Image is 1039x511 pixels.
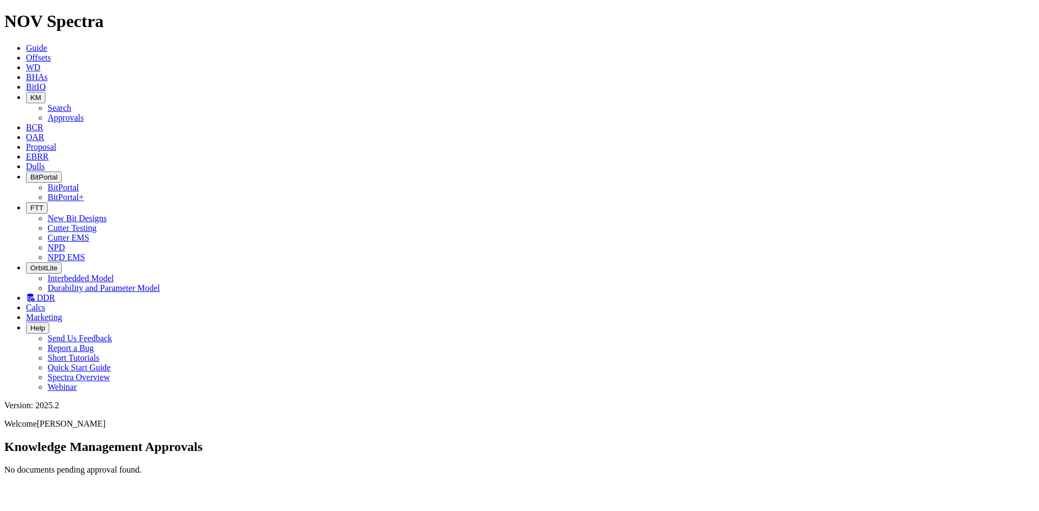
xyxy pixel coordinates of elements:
a: Quick Start Guide [48,363,110,372]
a: BitPortal+ [48,193,84,202]
button: KM [26,92,45,103]
a: BCR [26,123,43,132]
span: [PERSON_NAME] [37,419,106,428]
p: Welcome [4,419,1035,429]
a: Send Us Feedback [48,334,112,343]
a: Proposal [26,142,56,151]
a: Report a Bug [48,343,94,353]
span: FTT [30,204,43,212]
a: Offsets [26,53,51,62]
a: OAR [26,132,44,142]
a: Calcs [26,303,45,312]
button: OrbitLite [26,262,62,274]
a: Search [48,103,71,112]
h1: NOV Spectra [4,11,1035,31]
div: Version: 2025.2 [4,401,1035,410]
span: Help [30,324,45,332]
a: DDR [26,293,55,302]
a: NPD EMS [48,253,85,262]
span: KM [30,94,41,102]
span: DDR [37,293,55,302]
a: Cutter Testing [48,223,97,233]
button: Help [26,322,49,334]
a: Durability and Parameter Model [48,283,160,293]
a: Webinar [48,382,77,391]
button: FTT [26,202,48,214]
a: Dulls [26,162,45,171]
a: NPD [48,243,65,252]
span: BitPortal [30,173,57,181]
a: WD [26,63,41,72]
a: EBRR [26,152,49,161]
a: Spectra Overview [48,373,110,382]
a: New Bit Designs [48,214,107,223]
a: Guide [26,43,47,52]
a: Cutter EMS [48,233,89,242]
a: Marketing [26,313,62,322]
a: Interbedded Model [48,274,114,283]
a: Approvals [48,113,84,122]
a: BitPortal [48,183,79,192]
h2: Knowledge Management Approvals [4,440,1035,454]
a: Short Tutorials [48,353,100,362]
a: BHAs [26,72,48,82]
a: BitIQ [26,82,45,91]
span: OrbitLite [30,264,57,272]
button: BitPortal [26,171,62,183]
p: No documents pending approval found. [4,465,1035,475]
